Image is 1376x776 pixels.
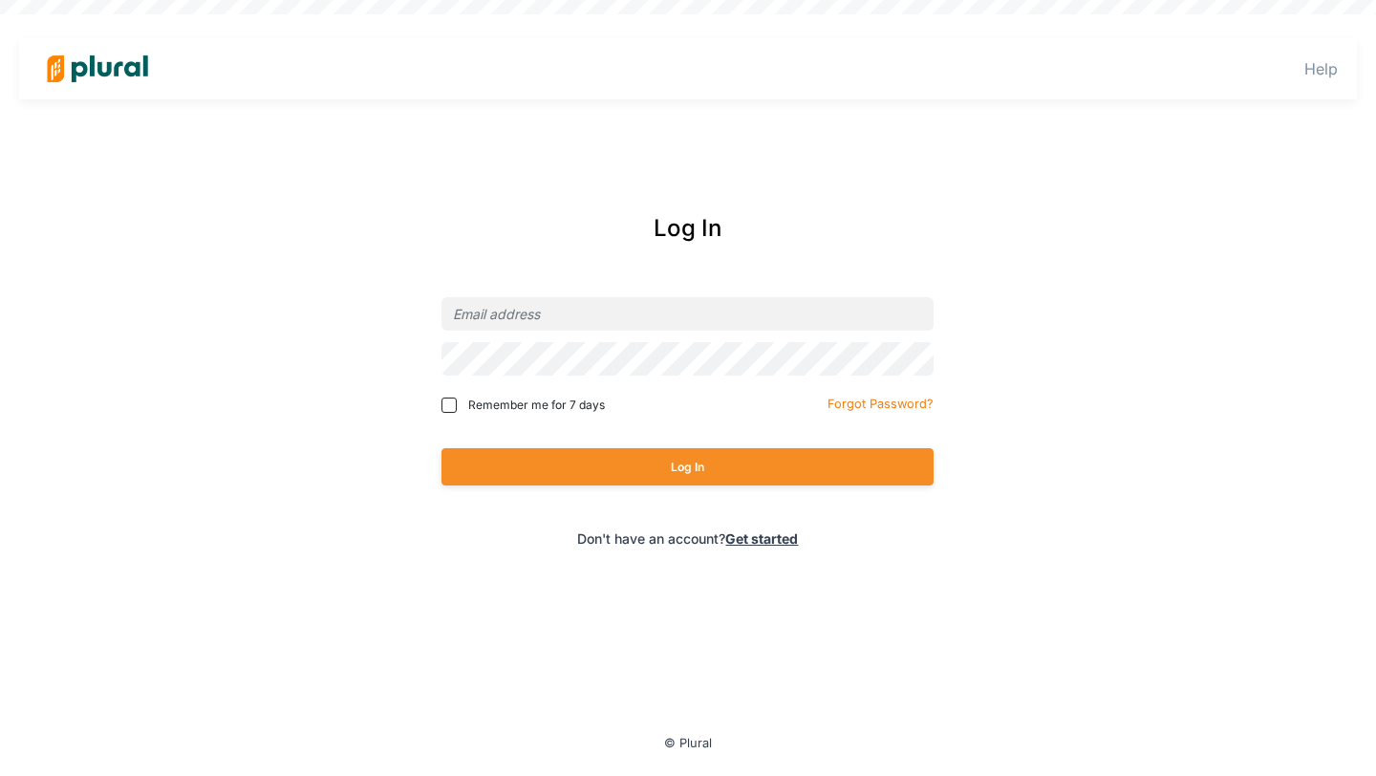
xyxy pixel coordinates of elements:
small: © Plural [664,736,712,750]
input: Remember me for 7 days [441,398,457,413]
small: Forgot Password? [828,397,934,411]
div: Log In [360,211,1017,246]
div: Don't have an account? [360,528,1017,549]
input: Email address [441,297,934,331]
a: Help [1304,59,1338,78]
a: Get started [725,530,798,547]
button: Log In [441,448,934,485]
img: Logo for Plural [31,35,164,102]
span: Remember me for 7 days [468,397,605,414]
a: Forgot Password? [828,393,934,412]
